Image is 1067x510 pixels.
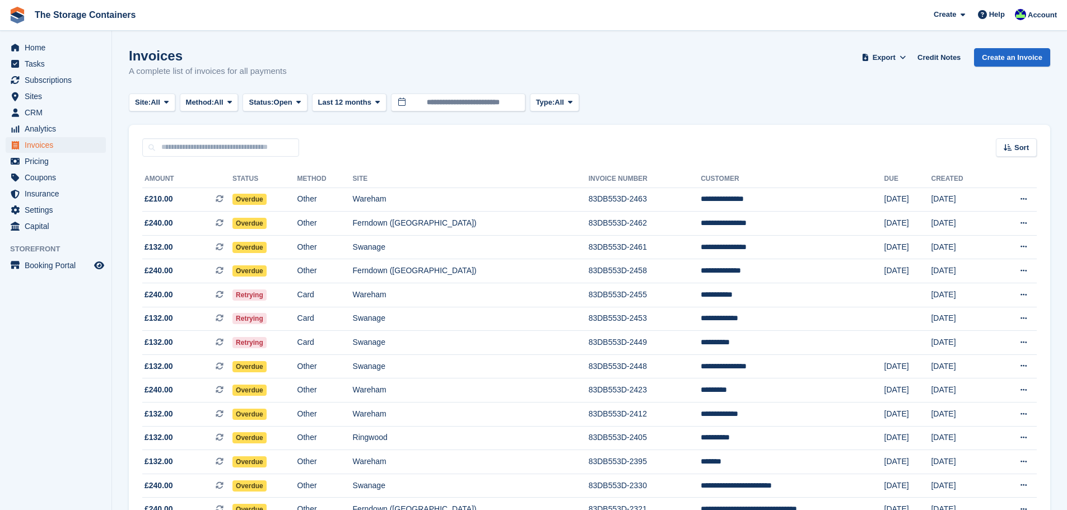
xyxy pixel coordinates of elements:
[297,378,353,403] td: Other
[297,426,353,450] td: Other
[589,170,701,188] th: Invoice Number
[142,170,232,188] th: Amount
[297,188,353,212] td: Other
[25,72,92,88] span: Subscriptions
[6,186,106,202] a: menu
[129,65,287,78] p: A complete list of invoices for all payments
[6,72,106,88] a: menu
[6,218,106,234] a: menu
[859,48,908,67] button: Export
[232,289,267,301] span: Retrying
[232,170,297,188] th: Status
[9,7,26,24] img: stora-icon-8386f47178a22dfd0bd8f6a31ec36ba5ce8667c1dd55bd0f319d3a0aa187defe.svg
[6,153,106,169] a: menu
[931,235,992,259] td: [DATE]
[318,97,371,108] span: Last 12 months
[25,137,92,153] span: Invoices
[232,432,267,443] span: Overdue
[145,265,173,277] span: £240.00
[6,88,106,104] a: menu
[6,170,106,185] a: menu
[931,170,992,188] th: Created
[25,121,92,137] span: Analytics
[6,202,106,218] a: menu
[589,474,701,498] td: 83DB553D-2330
[589,307,701,331] td: 83DB553D-2453
[145,361,173,372] span: £132.00
[931,474,992,498] td: [DATE]
[884,474,931,498] td: [DATE]
[884,354,931,378] td: [DATE]
[353,378,589,403] td: Wareham
[589,354,701,378] td: 83DB553D-2448
[536,97,555,108] span: Type:
[931,212,992,236] td: [DATE]
[353,426,589,450] td: Ringwood
[931,354,992,378] td: [DATE]
[555,97,564,108] span: All
[25,258,92,273] span: Booking Portal
[884,403,931,427] td: [DATE]
[6,40,106,55] a: menu
[25,186,92,202] span: Insurance
[25,40,92,55] span: Home
[931,426,992,450] td: [DATE]
[232,242,267,253] span: Overdue
[884,235,931,259] td: [DATE]
[232,194,267,205] span: Overdue
[1028,10,1057,21] span: Account
[931,450,992,474] td: [DATE]
[353,474,589,498] td: Swanage
[884,188,931,212] td: [DATE]
[589,426,701,450] td: 83DB553D-2405
[25,105,92,120] span: CRM
[589,331,701,355] td: 83DB553D-2449
[6,121,106,137] a: menu
[297,259,353,283] td: Other
[232,385,267,396] span: Overdue
[145,289,173,301] span: £240.00
[353,235,589,259] td: Swanage
[297,212,353,236] td: Other
[931,259,992,283] td: [DATE]
[92,259,106,272] a: Preview store
[243,93,307,112] button: Status: Open
[353,450,589,474] td: Wareham
[974,48,1050,67] a: Create an Invoice
[145,217,173,229] span: £240.00
[232,265,267,277] span: Overdue
[884,170,931,188] th: Due
[353,307,589,331] td: Swanage
[145,241,173,253] span: £132.00
[884,212,931,236] td: [DATE]
[873,52,896,63] span: Export
[274,97,292,108] span: Open
[25,88,92,104] span: Sites
[589,403,701,427] td: 83DB553D-2412
[249,97,273,108] span: Status:
[353,331,589,355] td: Swanage
[884,259,931,283] td: [DATE]
[884,378,931,403] td: [DATE]
[589,235,701,259] td: 83DB553D-2461
[145,312,173,324] span: £132.00
[934,9,956,20] span: Create
[1014,142,1029,153] span: Sort
[25,153,92,169] span: Pricing
[145,432,173,443] span: £132.00
[135,97,151,108] span: Site:
[353,212,589,236] td: Ferndown ([GEOGRAPHIC_DATA])
[884,426,931,450] td: [DATE]
[6,56,106,72] a: menu
[931,283,992,307] td: [DATE]
[931,307,992,331] td: [DATE]
[10,244,111,255] span: Storefront
[353,354,589,378] td: Swanage
[145,408,173,420] span: £132.00
[1015,9,1026,20] img: Stacy Williams
[589,212,701,236] td: 83DB553D-2462
[232,480,267,492] span: Overdue
[989,9,1005,20] span: Help
[530,93,579,112] button: Type: All
[297,403,353,427] td: Other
